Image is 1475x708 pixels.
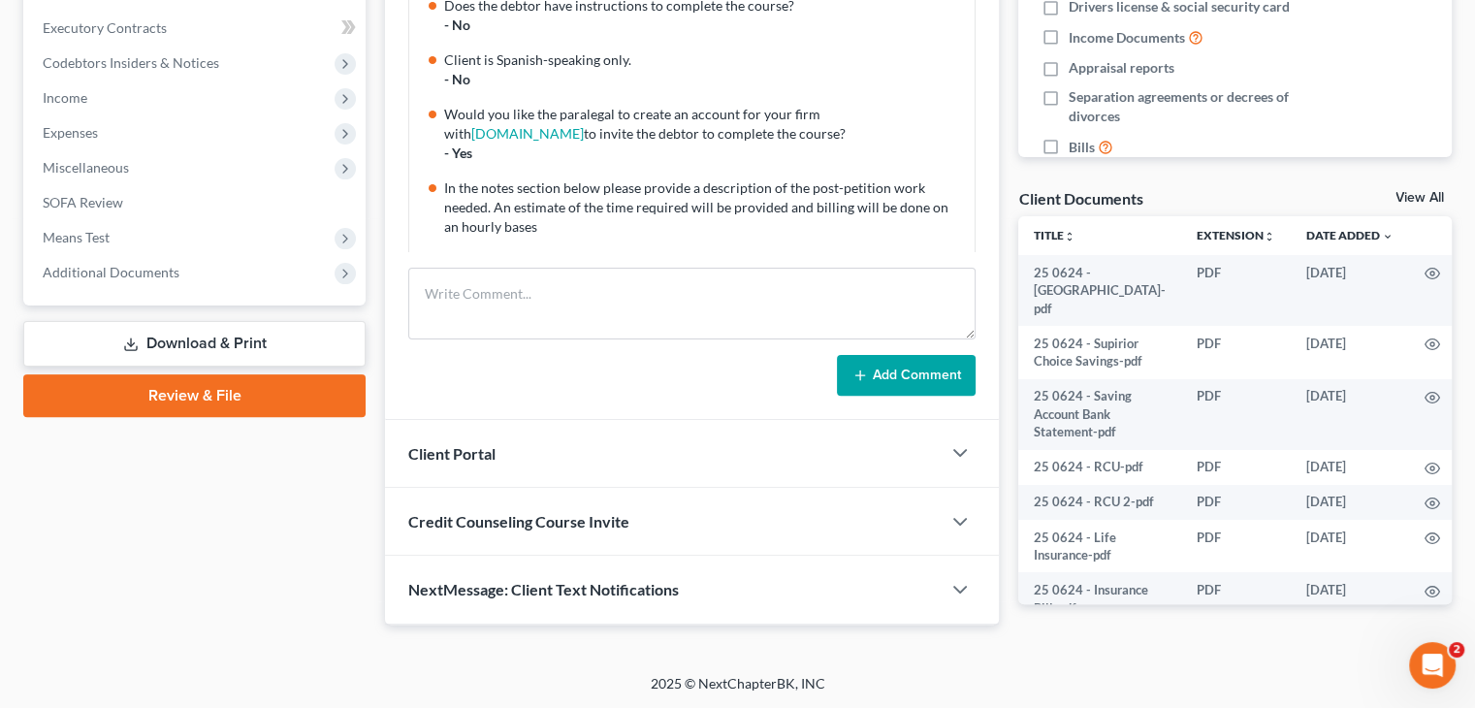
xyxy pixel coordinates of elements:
span: Credit Counseling Course Invite [408,512,629,531]
span: Additional Documents [43,264,179,280]
a: SOFA Review [27,185,366,220]
td: [DATE] [1291,326,1409,379]
td: [DATE] [1291,520,1409,573]
td: 25 0624 - Insurance Bill-pdf [1018,572,1181,626]
button: Add Comment [837,355,976,396]
td: [DATE] [1291,379,1409,450]
span: Client Portal [408,444,496,463]
span: Means Test [43,229,110,245]
a: [DOMAIN_NAME] [471,125,584,142]
span: 2 [1449,642,1464,658]
span: Income [43,89,87,106]
div: Would you like the paralegal to create an account for your firm with to invite the debtor to comp... [444,105,963,144]
a: Executory Contracts [27,11,366,46]
td: PDF [1181,255,1291,326]
td: 25 0624 - Life Insurance-pdf [1018,520,1181,573]
td: [DATE] [1291,572,1409,626]
div: Client Documents [1018,188,1142,209]
div: In the notes section below please provide a description of the post-petition work needed. An esti... [444,178,963,237]
div: - Yes [444,144,963,163]
span: Income Documents [1069,28,1185,48]
td: [DATE] [1291,255,1409,326]
td: 25 0624 - RCU 2-pdf [1018,485,1181,520]
td: PDF [1181,485,1291,520]
span: NextMessage: Client Text Notifications [408,580,679,598]
span: Miscellaneous [43,159,129,176]
div: - No [444,70,963,89]
td: PDF [1181,450,1291,485]
td: 25 0624 - RCU-pdf [1018,450,1181,485]
a: Extensionunfold_more [1197,228,1275,242]
i: unfold_more [1064,231,1075,242]
span: Separation agreements or decrees of divorces [1069,87,1327,126]
span: Expenses [43,124,98,141]
a: Download & Print [23,321,366,367]
td: PDF [1181,520,1291,573]
a: Date Added expand_more [1306,228,1394,242]
a: View All [1395,191,1444,205]
span: SOFA Review [43,194,123,210]
td: PDF [1181,379,1291,450]
span: Executory Contracts [43,19,167,36]
td: [DATE] [1291,485,1409,520]
td: PDF [1181,572,1291,626]
td: 25 0624 - [GEOGRAPHIC_DATA]-pdf [1018,255,1181,326]
span: Codebtors Insiders & Notices [43,54,219,71]
td: PDF [1181,326,1291,379]
td: [DATE] [1291,450,1409,485]
iframe: Intercom live chat [1409,642,1456,689]
span: Bills [1069,138,1095,157]
div: Client is Spanish-speaking only. [444,50,963,70]
td: 25 0624 - Supirior Choice Savings-pdf [1018,326,1181,379]
span: Appraisal reports [1069,58,1174,78]
td: 25 0624 - Saving Account Bank Statement-pdf [1018,379,1181,450]
a: Review & File [23,374,366,417]
i: unfold_more [1264,231,1275,242]
a: Titleunfold_more [1034,228,1075,242]
i: expand_more [1382,231,1394,242]
div: - No [444,16,963,35]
